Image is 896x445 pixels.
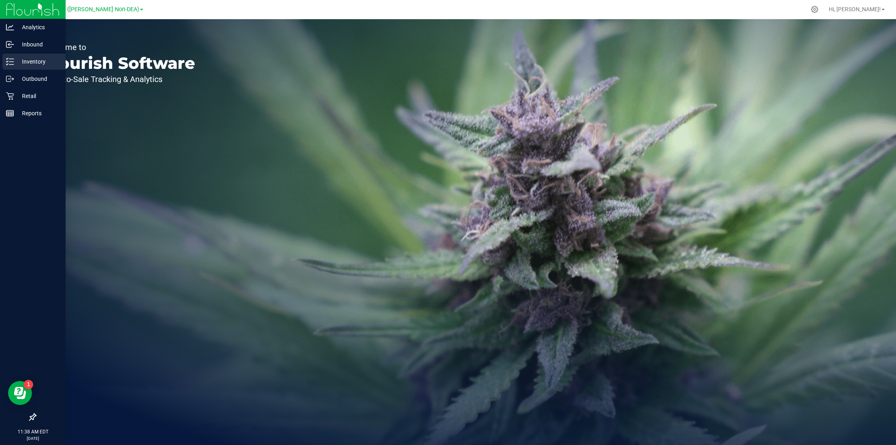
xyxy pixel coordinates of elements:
div: Manage settings [810,6,820,13]
p: Inbound [14,40,62,49]
p: Reports [14,108,62,118]
inline-svg: Inbound [6,40,14,48]
p: Retail [14,91,62,101]
span: Hi, [PERSON_NAME]! [829,6,881,12]
inline-svg: Analytics [6,23,14,31]
p: [DATE] [4,435,62,441]
inline-svg: Retail [6,92,14,100]
inline-svg: Reports [6,109,14,117]
inline-svg: Inventory [6,58,14,66]
p: Outbound [14,74,62,84]
inline-svg: Outbound [6,75,14,83]
iframe: Resource center [8,381,32,405]
p: 11:38 AM EDT [4,428,62,435]
p: Seed-to-Sale Tracking & Analytics [43,75,195,83]
p: Analytics [14,22,62,32]
p: Welcome to [43,43,195,51]
span: PNW.24-Roswell ([PERSON_NAME] Non-DEA) [23,6,139,13]
p: Flourish Software [43,55,195,71]
iframe: Resource center unread badge [24,380,33,389]
p: Inventory [14,57,62,66]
